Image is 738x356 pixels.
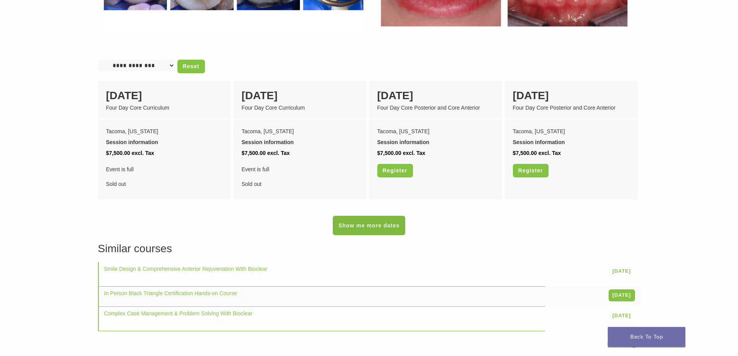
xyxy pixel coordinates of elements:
span: $7,500.00 [377,150,401,156]
span: Event is full [242,164,358,175]
a: In Person Black Triangle Certification Hands-on Course [104,290,237,296]
span: $7,500.00 [242,150,266,156]
a: [DATE] [609,265,635,277]
span: $7,500.00 [513,150,537,156]
a: Register [513,164,549,177]
div: Session information [242,137,358,148]
div: [DATE] [242,88,358,104]
div: Four Day Core Posterior and Core Anterior [377,104,494,112]
div: Tacoma, [US_STATE] [242,126,358,137]
div: Session information [513,137,630,148]
span: excl. Tax [267,150,290,156]
div: Four Day Core Curriculum [242,104,358,112]
div: Four Day Core Curriculum [106,104,223,112]
a: [DATE] [609,289,635,301]
a: Register [377,164,413,177]
h3: Similar courses [98,241,640,257]
span: excl. Tax [132,150,154,156]
a: Powered by [607,342,640,346]
div: [DATE] [106,88,223,104]
a: Show me more dates [333,216,405,235]
div: Tacoma, [US_STATE] [513,126,630,137]
div: Tacoma, [US_STATE] [106,126,223,137]
a: Smile Design & Comprehensive Anterior Rejuvenation With Bioclear [104,266,268,272]
div: Sold out [106,164,223,189]
span: $7,500.00 [106,150,130,156]
div: Four Day Core Posterior and Core Anterior [513,104,630,112]
div: Session information [377,137,494,148]
div: Session information [106,137,223,148]
a: Back To Top [608,327,685,347]
div: Tacoma, [US_STATE] [377,126,494,137]
a: [DATE] [609,310,635,322]
span: excl. Tax [538,150,561,156]
span: Event is full [106,164,223,175]
div: Sold out [242,164,358,189]
a: Complex Case Management & Problem Solving With Bioclear [104,310,253,316]
div: [DATE] [377,88,494,104]
span: excl. Tax [403,150,425,156]
div: [DATE] [513,88,630,104]
a: Reset [177,60,205,73]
